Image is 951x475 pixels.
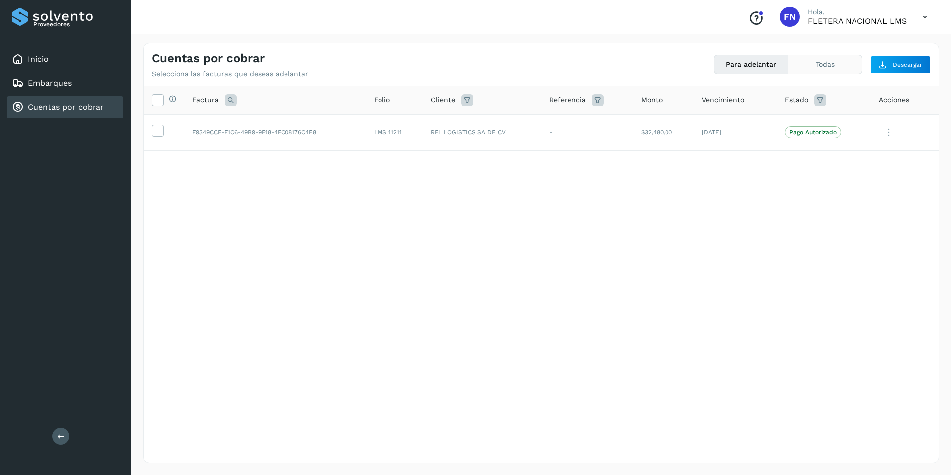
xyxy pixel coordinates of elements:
span: Estado [785,95,808,105]
td: [DATE] [694,114,777,151]
span: Acciones [879,95,909,105]
p: Pago Autorizado [789,129,837,136]
p: Selecciona las facturas que deseas adelantar [152,70,308,78]
span: Folio [374,95,390,105]
td: - [541,114,633,151]
p: FLETERA NACIONAL LMS [808,16,907,26]
div: Embarques [7,72,123,94]
span: Referencia [549,95,586,105]
div: Inicio [7,48,123,70]
td: $32,480.00 [633,114,694,151]
p: Hola, [808,8,907,16]
div: Cuentas por cobrar [7,96,123,118]
td: RFL LOGISTICS SA DE CV [423,114,541,151]
td: F9349CCE-F1C6-49B9-9F18-4FC08176C4E8 [185,114,366,151]
td: LMS 11211 [366,114,423,151]
span: Monto [641,95,663,105]
button: Todas [788,55,862,74]
a: Inicio [28,54,49,64]
button: Descargar [870,56,931,74]
span: Vencimiento [702,95,744,105]
span: Cliente [431,95,455,105]
h4: Cuentas por cobrar [152,51,265,66]
span: Descargar [893,60,922,69]
button: Para adelantar [714,55,788,74]
p: Proveedores [33,21,119,28]
a: Embarques [28,78,72,88]
a: Cuentas por cobrar [28,102,104,112]
span: Factura [192,95,219,105]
